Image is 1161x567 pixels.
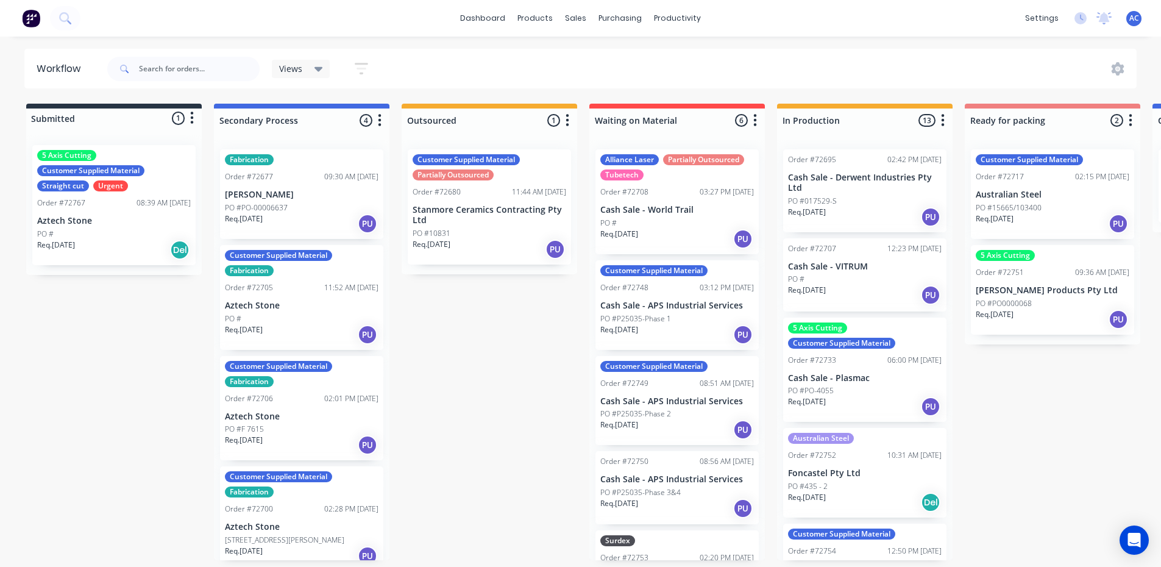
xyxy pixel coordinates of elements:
div: Customer Supplied Material [225,361,332,372]
div: Tubetech [600,169,644,180]
div: 02:01 PM [DATE] [324,393,378,404]
div: Customer Supplied MaterialFabricationOrder #7270511:52 AM [DATE]Aztech StonePO #Req.[DATE]PU [220,245,383,350]
div: Alliance Laser [600,154,659,165]
div: Customer Supplied Material [225,250,332,261]
p: Req. [DATE] [976,309,1014,320]
p: PO # [225,313,241,324]
p: Cash Sale - VITRUM [788,262,942,272]
div: Open Intercom Messenger [1120,526,1149,555]
div: PU [1109,214,1128,234]
a: dashboard [454,9,511,27]
div: Customer Supplied Material [225,471,332,482]
div: PU [733,229,753,249]
p: Req. [DATE] [225,546,263,557]
div: Surdex [600,535,635,546]
p: PO #15665/103400 [976,202,1042,213]
p: Req. [DATE] [225,324,263,335]
div: 03:12 PM [DATE] [700,282,754,293]
div: sales [559,9,592,27]
div: Del [170,240,190,260]
div: Fabrication [225,154,274,165]
p: Req. [DATE] [600,324,638,335]
p: Australian Steel [976,190,1129,200]
div: 5 Axis CuttingCustomer Supplied MaterialOrder #7273306:00 PM [DATE]Cash Sale - PlasmacPO #PO-4055... [783,318,946,423]
p: Aztech Stone [225,301,378,311]
div: Customer Supplied MaterialOrder #7271702:15 PM [DATE]Australian SteelPO #15665/103400Req.[DATE]PU [971,149,1134,239]
p: Cash Sale - Plasmac [788,373,942,383]
div: 09:36 AM [DATE] [1075,267,1129,278]
div: Customer Supplied Material [976,154,1083,165]
p: PO #PO-4055 [788,385,834,396]
div: Order #72708 [600,187,648,198]
p: PO #435 - 2 [788,481,828,492]
span: AC [1129,13,1139,24]
div: 06:00 PM [DATE] [887,355,942,366]
div: PU [921,207,940,227]
div: Order #72695 [788,154,836,165]
div: Order #72677 [225,171,273,182]
p: PO #017529-S [788,196,837,207]
div: 5 Axis CuttingCustomer Supplied MaterialStraight cutUrgentOrder #7276708:39 AM [DATE]Aztech Stone... [32,145,196,265]
div: Order #72733 [788,355,836,366]
div: Order #72706 [225,393,273,404]
input: Search for orders... [139,57,260,81]
div: Order #72752 [788,450,836,461]
div: Order #72750 [600,456,648,467]
div: Customer Supplied MaterialPartially OutsourcedOrder #7268011:44 AM [DATE]Stanmore Ceramics Contra... [408,149,571,265]
div: Fabrication [225,265,274,276]
div: Customer Supplied MaterialFabricationOrder #7270602:01 PM [DATE]Aztech StonePO #F 7615Req.[DATE]PU [220,356,383,461]
div: Customer Supplied Material [413,154,520,165]
div: products [511,9,559,27]
div: 08:51 AM [DATE] [700,378,754,389]
p: PO #P25035-Phase 1 [600,313,671,324]
p: PO #P25035-Phase 3&4 [600,487,681,498]
div: Customer Supplied MaterialOrder #7274803:12 PM [DATE]Cash Sale - APS Industrial ServicesPO #P2503... [595,260,759,350]
div: purchasing [592,9,648,27]
p: [PERSON_NAME] Products Pty Ltd [976,285,1129,296]
p: Cash Sale - APS Industrial Services [600,396,754,407]
div: Workflow [37,62,87,76]
div: Australian SteelOrder #7275210:31 AM [DATE]Foncastel Pty LtdPO #435 - 2Req.[DATE]Del [783,428,946,518]
div: Order #7269502:42 PM [DATE]Cash Sale - Derwent Industries Pty LtdPO #017529-SReq.[DATE]PU [783,149,946,232]
div: Order #7275008:56 AM [DATE]Cash Sale - APS Industrial ServicesPO #P25035-Phase 3&4Req.[DATE]PU [595,451,759,524]
div: 08:56 AM [DATE] [700,456,754,467]
div: Del [921,493,940,512]
div: Order #72767 [37,198,85,209]
div: FabricationOrder #7267709:30 AM [DATE][PERSON_NAME]PO #PO-00006637Req.[DATE]PU [220,149,383,239]
div: Order #72705 [225,282,273,293]
div: 03:27 PM [DATE] [700,187,754,198]
div: Order #72748 [600,282,648,293]
p: [PERSON_NAME] [225,190,378,200]
p: Req. [DATE] [225,435,263,446]
div: Order #72680 [413,187,461,198]
div: Order #72751 [976,267,1024,278]
p: Aztech Stone [225,412,378,422]
p: Cash Sale - APS Industrial Services [600,474,754,485]
p: Req. [DATE] [600,419,638,430]
p: Req. [DATE] [788,207,826,218]
div: 5 Axis CuttingOrder #7275109:36 AM [DATE][PERSON_NAME] Products Pty LtdPO #PO0000068Req.[DATE]PU [971,245,1134,335]
div: 11:52 AM [DATE] [324,282,378,293]
div: Order #7270712:23 PM [DATE]Cash Sale - VITRUMPO #Req.[DATE]PU [783,238,946,312]
p: Req. [DATE] [413,239,450,250]
div: Customer Supplied Material [37,165,144,176]
div: Customer Supplied Material [600,361,708,372]
div: PU [733,420,753,440]
div: PU [358,325,377,344]
p: PO #F 7615 [225,424,264,435]
div: PU [358,214,377,234]
div: 10:31 AM [DATE] [887,450,942,461]
div: 12:23 PM [DATE] [887,243,942,254]
div: PU [1109,310,1128,329]
p: PO # [37,229,54,240]
p: Aztech Stone [37,216,191,226]
p: Cash Sale - Derwent Industries Pty Ltd [788,173,942,193]
div: productivity [648,9,707,27]
p: Req. [DATE] [600,498,638,509]
p: Req. [DATE] [600,229,638,240]
p: PO #10831 [413,228,450,239]
div: PU [921,397,940,416]
div: Customer Supplied MaterialOrder #7274908:51 AM [DATE]Cash Sale - APS Industrial ServicesPO #P2503... [595,356,759,446]
div: Order #72717 [976,171,1024,182]
p: [STREET_ADDRESS][PERSON_NAME] [225,535,344,546]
